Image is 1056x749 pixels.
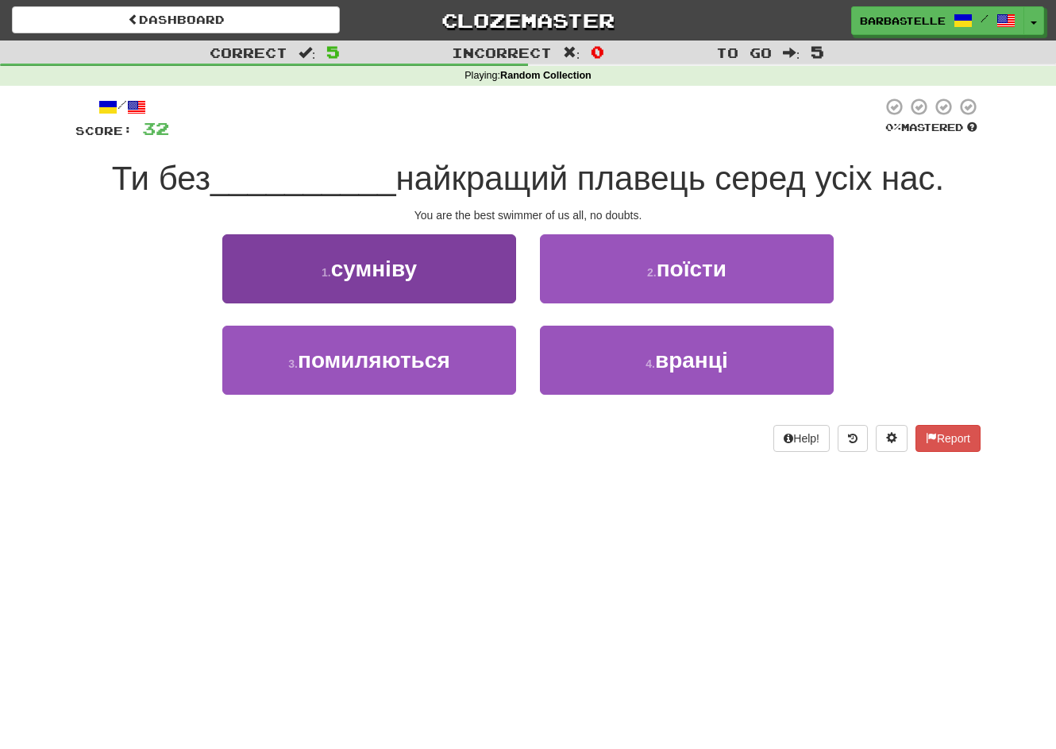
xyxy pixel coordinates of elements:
[452,44,552,60] span: Incorrect
[838,425,868,452] button: Round history (alt+y)
[915,425,981,452] button: Report
[540,234,834,303] button: 2.поїсти
[331,257,417,281] span: сумніву
[882,121,981,135] div: Mastered
[563,46,580,60] span: :
[851,6,1024,35] a: Barbastelle /
[210,160,396,197] span: __________
[75,97,169,117] div: /
[646,357,655,370] small: 4 .
[657,257,726,281] span: поїсти
[142,118,169,138] span: 32
[112,160,210,197] span: Ти без
[716,44,772,60] span: To go
[860,14,946,28] span: Barbastelle
[12,6,340,33] a: Dashboard
[299,46,316,60] span: :
[647,266,657,279] small: 2 .
[885,121,901,133] span: 0 %
[500,70,592,81] strong: Random Collection
[655,348,728,373] span: вранці
[322,266,331,279] small: 1 .
[811,42,824,61] span: 5
[75,124,133,137] span: Score:
[75,207,981,223] div: You are the best swimmer of us all, no doubts.
[364,6,692,34] a: Clozemaster
[222,234,516,303] button: 1.сумніву
[591,42,604,61] span: 0
[396,160,945,197] span: найкращий плавець серед усіх нас.
[773,425,830,452] button: Help!
[783,46,800,60] span: :
[210,44,287,60] span: Correct
[981,13,989,24] span: /
[298,348,450,373] span: помиляються
[222,326,516,395] button: 3.помиляються
[288,357,298,370] small: 3 .
[540,326,834,395] button: 4.вранці
[326,42,340,61] span: 5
